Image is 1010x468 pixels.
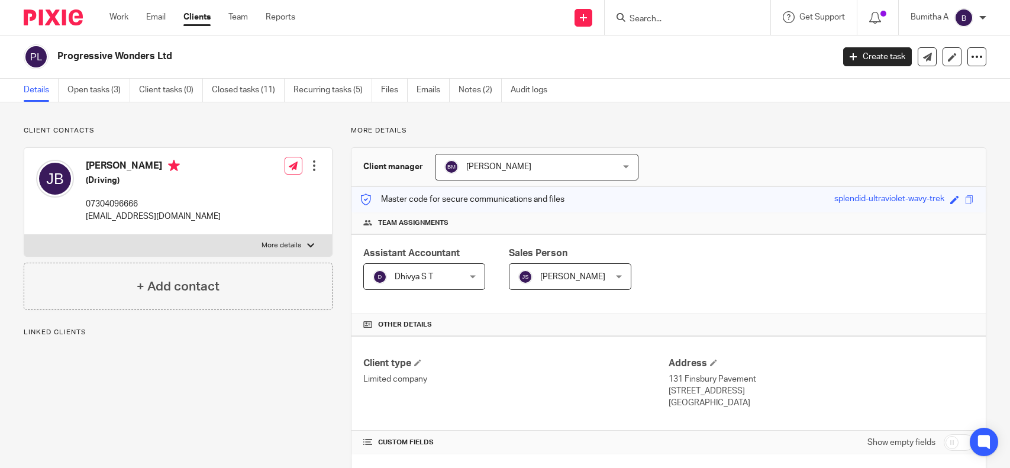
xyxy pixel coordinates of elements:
img: svg%3E [518,270,533,284]
div: splendid-ultraviolet-wavy-trek [834,193,944,206]
img: svg%3E [373,270,387,284]
a: Team [228,11,248,23]
a: Files [381,79,408,102]
h4: CUSTOM FIELDS [363,438,669,447]
span: [PERSON_NAME] [466,163,531,171]
a: Details [24,79,59,102]
p: Limited company [363,373,669,385]
span: Team assignments [378,218,448,228]
a: Email [146,11,166,23]
h2: Progressive Wonders Ltd [57,50,672,63]
a: Reports [266,11,295,23]
span: Get Support [799,13,845,21]
span: Assistant Accountant [363,248,460,258]
img: svg%3E [954,8,973,27]
span: Other details [378,320,432,330]
p: Bumitha A [911,11,948,23]
span: [PERSON_NAME] [540,273,605,281]
p: 131 Finsbury Pavement [669,373,974,385]
img: svg%3E [24,44,49,69]
a: Open tasks (3) [67,79,130,102]
a: Emails [417,79,450,102]
a: Audit logs [511,79,556,102]
h4: Client type [363,357,669,370]
h4: + Add contact [137,277,220,296]
p: Master code for secure communications and files [360,193,564,205]
i: Primary [168,160,180,172]
a: Work [109,11,128,23]
p: [STREET_ADDRESS] [669,385,974,397]
a: Client tasks (0) [139,79,203,102]
p: Client contacts [24,126,333,135]
a: Clients [183,11,211,23]
span: Sales Person [509,248,567,258]
input: Search [628,14,735,25]
img: svg%3E [36,160,74,198]
p: More details [351,126,986,135]
h4: Address [669,357,974,370]
a: Recurring tasks (5) [293,79,372,102]
p: 07304096666 [86,198,221,210]
h5: (Driving) [86,175,221,186]
p: [GEOGRAPHIC_DATA] [669,397,974,409]
a: Notes (2) [459,79,502,102]
a: Closed tasks (11) [212,79,285,102]
img: Pixie [24,9,83,25]
h4: [PERSON_NAME] [86,160,221,175]
p: [EMAIL_ADDRESS][DOMAIN_NAME] [86,211,221,222]
p: More details [262,241,301,250]
img: svg%3E [444,160,459,174]
h3: Client manager [363,161,423,173]
a: Create task [843,47,912,66]
label: Show empty fields [867,437,935,448]
p: Linked clients [24,328,333,337]
span: Dhivya S T [395,273,433,281]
